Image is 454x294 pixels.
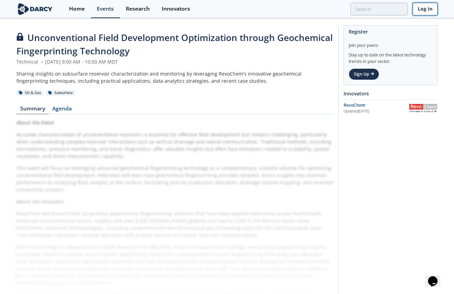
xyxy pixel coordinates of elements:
[16,3,54,15] img: logo-wide.svg
[16,31,333,57] span: Unconventional Field Development Optimization through Geochemical Fingerprinting Technology
[344,109,409,114] div: Updated [DATE]
[349,49,432,65] div: Stay up to date on the latest technology trends in your sector.
[97,6,114,12] div: Events
[126,6,150,12] div: Research
[349,26,432,38] div: Register
[49,106,75,114] a: Agenda
[409,104,438,112] img: RevoChem
[16,70,334,84] div: Sharing insights on subsurface reservoir characterization and monitoring by leveraging RevoChem's...
[344,102,438,114] a: RevoChem Updated[DATE] RevoChem
[16,58,334,65] div: Technical [DATE] 9:00 AM - 10:00 AM MDT
[349,68,379,80] a: Sign Up
[16,90,43,96] div: Oil & Gas
[349,38,432,49] div: Join your peers
[413,3,438,15] a: Log In
[344,102,409,108] div: RevoChem
[350,3,408,15] input: Advanced Search
[162,6,190,12] div: Innovators
[69,6,85,12] div: Home
[40,58,44,65] span: •
[344,88,438,99] div: Innovators
[46,90,75,96] div: Subsurface
[425,267,447,287] iframe: chat widget
[16,106,49,114] a: Summary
